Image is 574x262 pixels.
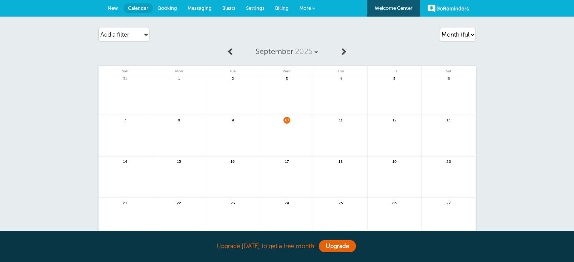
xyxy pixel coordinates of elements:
span: 4 [337,75,344,81]
span: 22 [175,200,182,205]
a: Upgrade [319,240,356,252]
span: Settings [246,5,265,11]
a: Calendar [123,3,153,13]
span: 24 [283,200,290,205]
span: 16 [229,158,236,164]
span: 23 [229,200,236,205]
span: 21 [122,200,128,205]
span: Fri [368,66,421,74]
div: Upgrade [DATE] to get a free month! [98,238,476,254]
span: 14 [122,158,128,164]
span: Sat [422,66,476,74]
span: 27 [445,200,452,205]
span: 7 [122,117,128,123]
span: 1 [175,75,182,81]
span: Sun [98,66,152,74]
span: New [108,5,118,11]
span: 18 [337,158,344,164]
span: 3 [283,75,290,81]
span: 5 [391,75,398,81]
span: Booking [158,5,177,11]
span: September [255,47,293,56]
span: 31 [122,75,128,81]
span: 26 [391,200,398,205]
span: 2 [229,75,236,81]
span: More [299,5,311,11]
span: 12 [391,117,398,123]
span: Calendar [128,5,148,11]
span: Wed [260,66,314,74]
span: Tue [206,66,260,74]
span: Thu [314,66,368,74]
span: 13 [445,117,452,123]
span: 9 [229,117,236,123]
span: 8 [175,117,182,123]
span: 17 [283,158,290,164]
span: Billing [275,5,289,11]
span: 11 [337,117,344,123]
span: 20 [445,158,452,164]
a: September 2025 [238,43,335,60]
span: Blasts [222,5,235,11]
span: 19 [391,158,398,164]
span: Mon [152,66,206,74]
span: 25 [337,200,344,205]
span: 6 [445,75,452,81]
span: 10 [283,117,290,123]
span: Messaging [188,5,212,11]
span: 2025 [295,47,312,56]
span: 15 [175,158,182,164]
